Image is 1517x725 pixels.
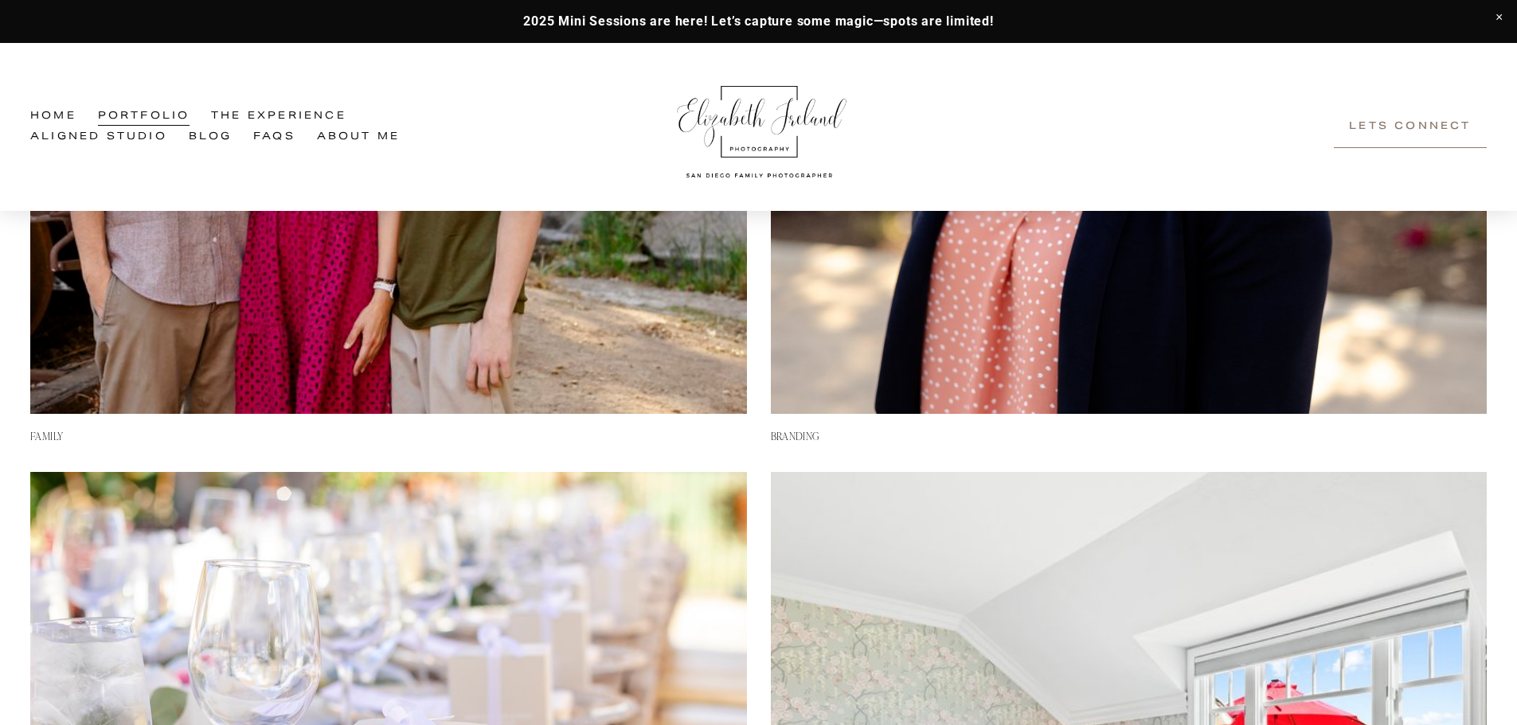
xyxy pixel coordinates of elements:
a: About Me [317,127,401,148]
a: Portfolio [98,107,190,127]
span: The Experience [211,107,346,126]
a: FAQs [253,127,295,148]
a: Aligned Studio [30,127,167,148]
a: Blog [189,127,233,148]
a: folder dropdown [211,107,346,127]
h3: FAMILY [30,430,746,443]
h3: BRANDING [771,430,1487,443]
a: Home [30,107,76,127]
img: Elizabeth Ireland Photography San Diego Family Photographer [668,71,851,184]
a: Lets Connect [1334,107,1487,148]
